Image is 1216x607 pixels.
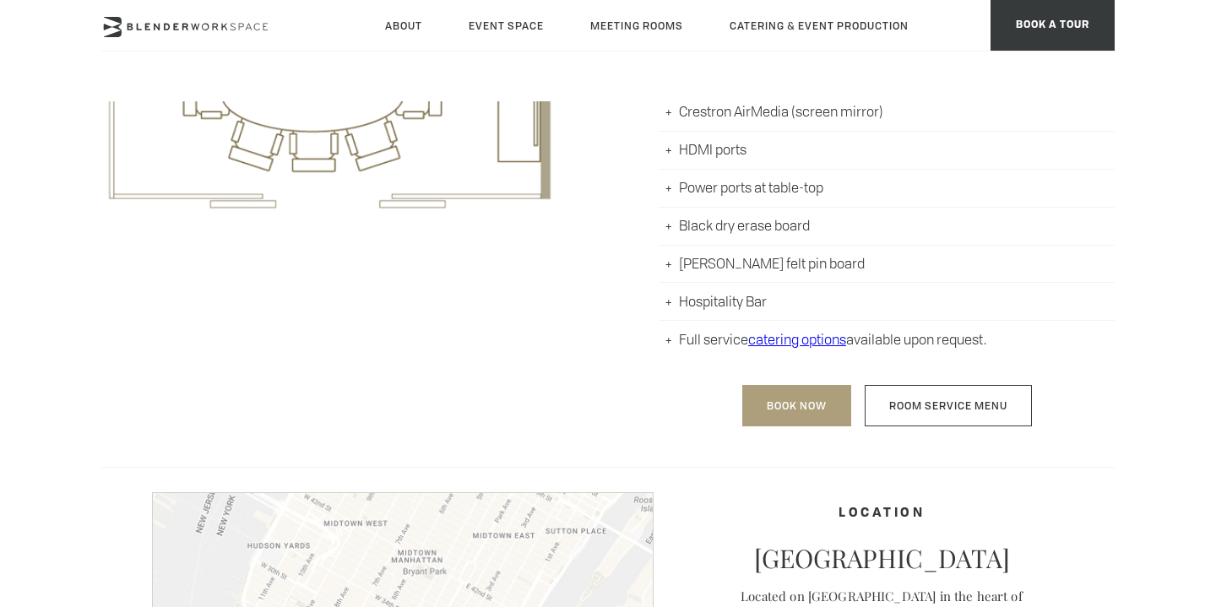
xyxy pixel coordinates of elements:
[748,330,846,349] a: catering options
[659,283,1115,321] li: Hospitality Bar
[659,170,1115,208] li: Power ports at table-top
[865,385,1032,426] a: Room Service Menu
[659,246,1115,284] li: [PERSON_NAME] felt pin board
[699,498,1064,530] h4: Location
[659,321,1115,358] li: Full service available upon request.
[699,543,1064,573] p: [GEOGRAPHIC_DATA]
[659,132,1115,170] li: HDMI ports
[659,94,1115,132] li: Crestron AirMedia (screen mirror)
[742,385,851,426] a: Book Now
[659,208,1115,246] li: Black dry erase board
